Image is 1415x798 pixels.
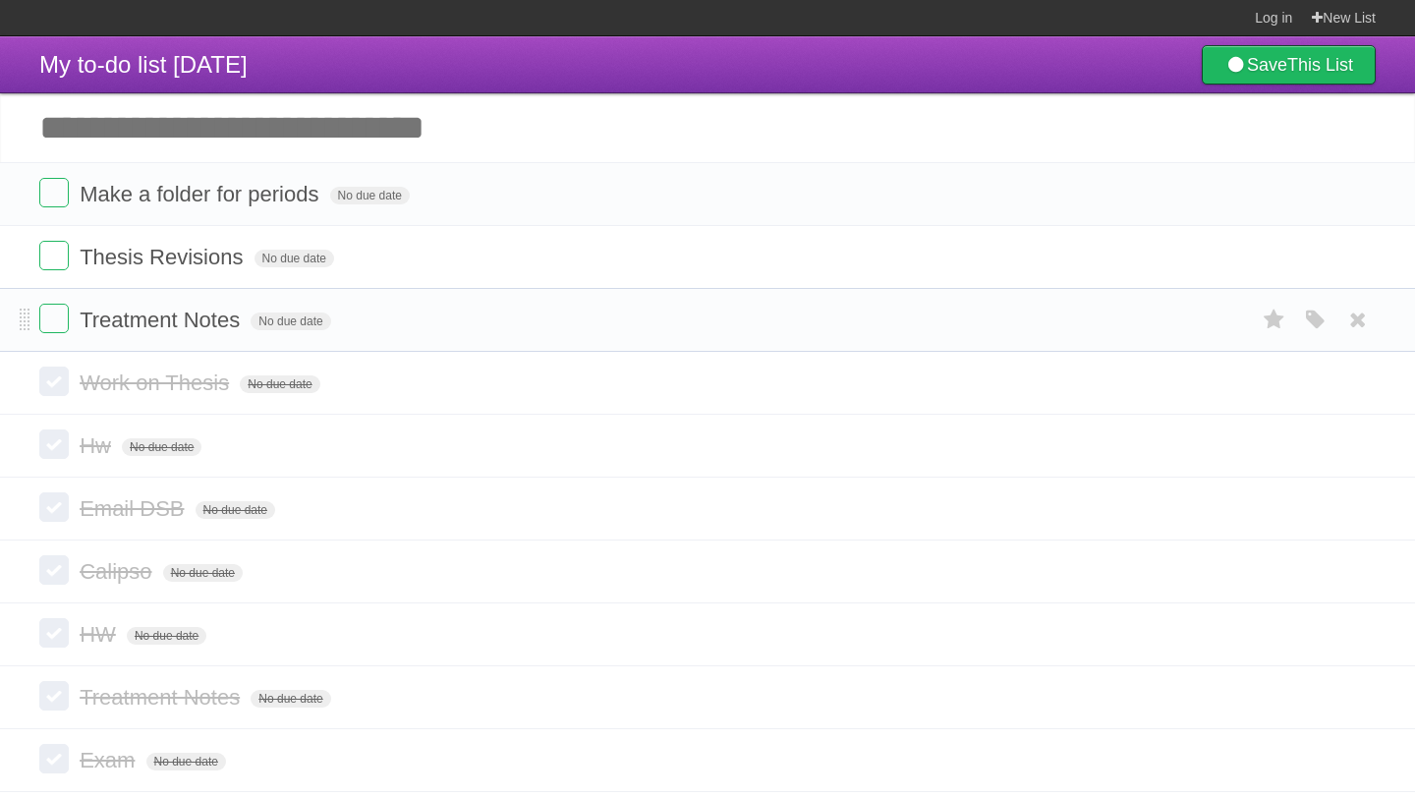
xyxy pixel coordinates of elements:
[39,51,248,78] span: My to-do list [DATE]
[80,182,323,206] span: Make a folder for periods
[39,367,69,396] label: Done
[122,438,201,456] span: No due date
[1287,55,1353,75] b: This List
[80,748,140,772] span: Exam
[330,187,410,204] span: No due date
[39,429,69,459] label: Done
[39,618,69,648] label: Done
[251,690,330,708] span: No due date
[39,178,69,207] label: Done
[39,304,69,333] label: Done
[80,433,116,458] span: Hw
[39,681,69,711] label: Done
[39,555,69,585] label: Done
[1256,304,1293,336] label: Star task
[39,492,69,522] label: Done
[80,622,121,647] span: HW
[196,501,275,519] span: No due date
[163,564,243,582] span: No due date
[127,627,206,645] span: No due date
[255,250,334,267] span: No due date
[240,375,319,393] span: No due date
[80,496,189,521] span: Email DSB
[80,308,245,332] span: Treatment Notes
[146,753,226,770] span: No due date
[251,313,330,330] span: No due date
[80,559,156,584] span: Calipso
[1202,45,1376,85] a: SaveThis List
[80,245,248,269] span: Thesis Revisions
[80,685,245,710] span: Treatment Notes
[80,370,234,395] span: Work on Thesis
[39,241,69,270] label: Done
[39,744,69,773] label: Done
